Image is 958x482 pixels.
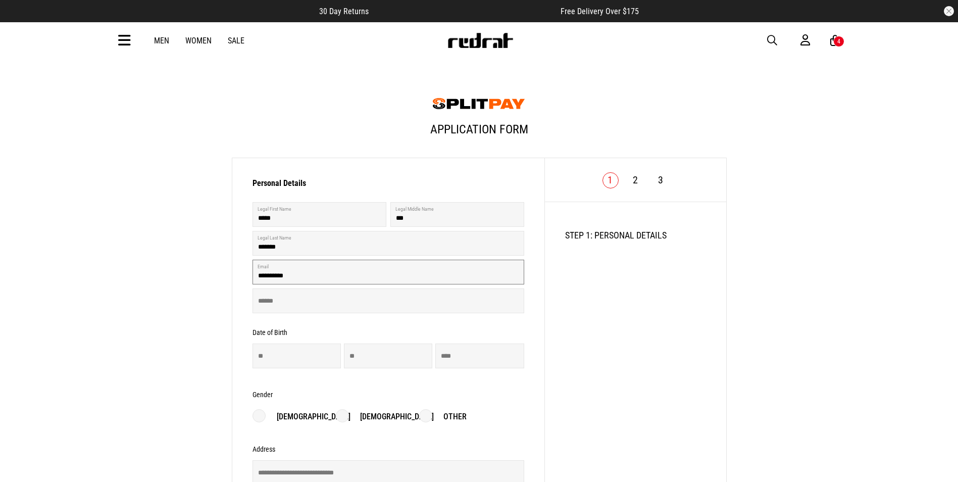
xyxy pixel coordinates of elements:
[319,7,369,16] span: 30 Day Returns
[447,33,514,48] img: Redrat logo
[433,411,467,423] p: Other
[565,230,706,240] h2: STEP 1: PERSONAL DETAILS
[253,391,273,399] h3: Gender
[253,445,275,453] h3: Address
[8,4,38,34] button: Open LiveChat chat widget
[228,36,244,45] a: Sale
[561,7,639,16] span: Free Delivery Over $175
[267,411,350,423] p: [DEMOGRAPHIC_DATA]
[154,36,169,45] a: Men
[658,174,663,186] a: 3
[633,174,638,186] a: 2
[253,328,287,336] h3: Date of Birth
[185,36,212,45] a: Women
[837,38,840,45] div: 4
[253,178,524,194] h3: Personal Details
[350,411,434,423] p: [DEMOGRAPHIC_DATA]
[830,35,840,46] a: 4
[389,6,540,16] iframe: Customer reviews powered by Trustpilot
[232,114,727,153] h1: Application Form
